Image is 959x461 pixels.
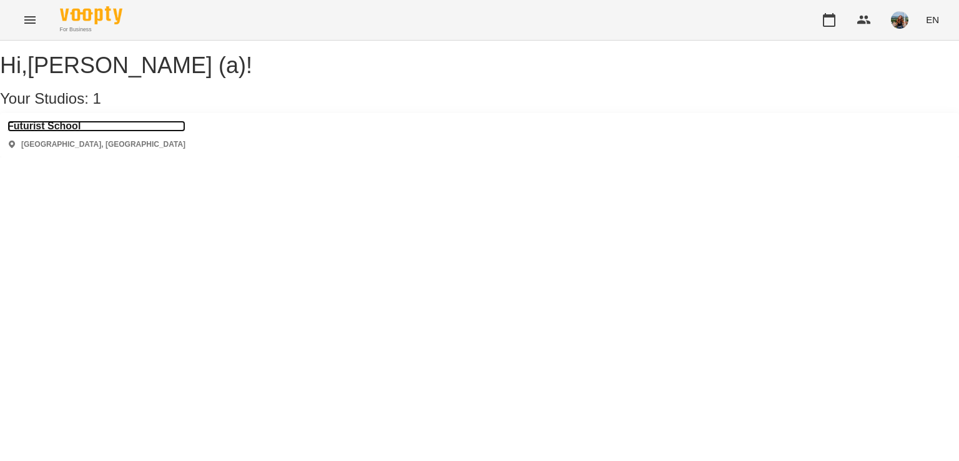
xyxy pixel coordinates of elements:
span: For Business [60,26,122,34]
button: Menu [15,5,45,35]
p: [GEOGRAPHIC_DATA], [GEOGRAPHIC_DATA] [21,139,185,150]
a: Futurist School [7,121,185,132]
button: EN [921,8,944,31]
span: EN [926,13,939,26]
img: Voopty Logo [60,6,122,24]
img: fade860515acdeec7c3b3e8f399b7c1b.jpg [891,11,908,29]
span: 1 [93,90,101,107]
